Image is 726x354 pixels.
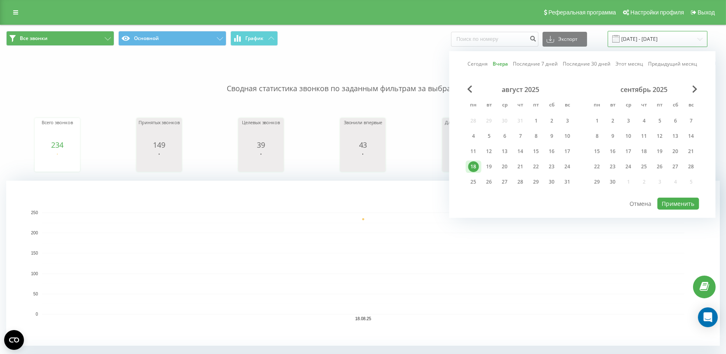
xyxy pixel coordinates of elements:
button: Отмена [625,198,656,210]
span: График [246,35,264,41]
div: пн 29 сент. 2025 г. [590,176,605,188]
div: чт 11 сент. 2025 г. [637,130,652,142]
text: 50 [33,292,38,296]
div: ср 6 авг. 2025 г. [497,130,513,142]
div: ср 27 авг. 2025 г. [497,176,513,188]
div: сентябрь 2025 [590,85,699,94]
div: пн 4 авг. 2025 г. [466,130,482,142]
text: 250 [31,210,38,215]
abbr: среда [499,99,511,112]
div: сб 6 сент. 2025 г. [668,115,684,127]
div: чт 25 сент. 2025 г. [637,160,652,173]
a: Сегодня [468,60,488,68]
abbr: понедельник [591,99,604,112]
div: сб 23 авг. 2025 г. [544,160,560,173]
svg: A chart. [240,149,282,174]
div: 12 [655,131,665,142]
div: 10 [623,131,634,142]
div: 4ч 3м [444,141,486,149]
div: вт 16 сент. 2025 г. [605,145,621,158]
div: 22 [592,161,603,172]
button: Основной [118,31,226,46]
div: вт 23 сент. 2025 г. [605,160,621,173]
div: 29 [531,177,542,187]
div: пн 8 сент. 2025 г. [590,130,605,142]
a: Вчера [493,60,508,68]
div: вт 12 авг. 2025 г. [482,145,497,158]
div: чт 7 авг. 2025 г. [513,130,529,142]
div: пт 26 сент. 2025 г. [652,160,668,173]
div: 16 [547,146,557,157]
div: август 2025 [466,85,576,94]
div: сб 9 авг. 2025 г. [544,130,560,142]
input: Поиск по номеру [451,32,538,47]
div: пн 1 сент. 2025 г. [590,115,605,127]
div: пн 15 сент. 2025 г. [590,145,605,158]
div: пт 29 авг. 2025 г. [529,176,544,188]
div: 20 [500,161,510,172]
div: чт 14 авг. 2025 г. [513,145,529,158]
div: 25 [639,161,650,172]
a: Этот месяц [616,60,643,68]
a: Последние 30 дней [563,60,611,68]
abbr: суббота [546,99,558,112]
a: Предыдущий месяц [648,60,697,68]
div: 10 [562,131,573,142]
div: A chart. [342,149,383,174]
div: ср 17 сент. 2025 г. [621,145,637,158]
div: пт 8 авг. 2025 г. [529,130,544,142]
div: Всего звонков [37,120,78,141]
div: 24 [562,161,573,172]
div: 30 [608,177,618,187]
div: чт 21 авг. 2025 г. [513,160,529,173]
div: 19 [484,161,495,172]
div: 17 [562,146,573,157]
div: 6 [500,131,510,142]
div: сб 20 сент. 2025 г. [668,145,684,158]
abbr: четверг [638,99,651,112]
div: 29 [592,177,603,187]
div: 13 [500,146,510,157]
button: Open CMP widget [4,330,24,350]
div: вт 2 сент. 2025 г. [605,115,621,127]
div: вс 10 авг. 2025 г. [560,130,576,142]
div: 23 [547,161,557,172]
abbr: вторник [483,99,496,112]
span: Реферальная программа [548,9,616,16]
div: сб 30 авг. 2025 г. [544,176,560,188]
div: пт 1 авг. 2025 г. [529,115,544,127]
div: пт 5 сент. 2025 г. [652,115,668,127]
div: 4 [468,131,479,142]
div: 3 [623,116,634,126]
div: 3 [562,116,573,126]
svg: A chart. [6,181,720,346]
div: 24 [623,161,634,172]
div: пт 12 сент. 2025 г. [652,130,668,142]
div: ср 3 сент. 2025 г. [621,115,637,127]
div: ср 20 авг. 2025 г. [497,160,513,173]
div: вт 9 сент. 2025 г. [605,130,621,142]
div: 13 [670,131,681,142]
div: 6 [670,116,681,126]
div: 2 [547,116,557,126]
div: A chart. [444,149,486,174]
div: 23 [608,161,618,172]
div: пт 19 сент. 2025 г. [652,145,668,158]
div: 8 [592,131,603,142]
div: 17 [623,146,634,157]
div: сб 2 авг. 2025 г. [544,115,560,127]
div: 14 [686,131,697,142]
div: 8 [531,131,542,142]
div: вс 21 сент. 2025 г. [684,145,699,158]
text: 0 [35,312,38,316]
div: чт 4 сент. 2025 г. [637,115,652,127]
svg: A chart. [37,149,78,174]
div: вс 7 сент. 2025 г. [684,115,699,127]
div: вт 5 авг. 2025 г. [482,130,497,142]
div: 15 [592,146,603,157]
div: 25 [468,177,479,187]
div: 20 [670,146,681,157]
button: Все звонки [6,31,114,46]
div: 5 [655,116,665,126]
